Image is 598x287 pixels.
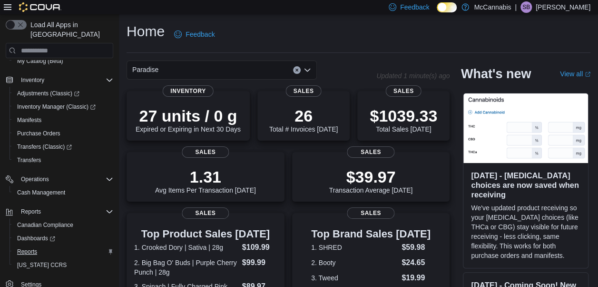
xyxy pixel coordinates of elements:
span: SB [522,1,530,13]
span: My Catalog (Beta) [17,57,63,65]
p: 1.31 [155,167,256,186]
span: Sales [286,85,322,97]
dd: $99.99 [242,257,277,268]
span: Sales [182,207,229,219]
span: Cash Management [17,189,65,196]
span: [US_STATE] CCRS [17,261,67,269]
span: Feedback [186,30,215,39]
dd: $59.98 [402,242,431,253]
button: Reports [10,245,117,258]
span: Load All Apps in [GEOGRAPHIC_DATA] [27,20,113,39]
div: Avg Items Per Transaction [DATE] [155,167,256,194]
dt: 2. Booty [311,258,398,267]
span: Transfers [13,154,113,166]
span: Inventory [21,76,44,84]
a: Manifests [13,114,45,126]
span: Dark Mode [437,12,437,13]
span: Cash Management [13,187,113,198]
dt: 2. Big Bag O' Buds | Purple Cherry Punch | 28g [134,258,238,277]
span: Sales [347,146,394,158]
a: Purchase Orders [13,128,64,139]
p: 26 [269,106,338,125]
dd: $19.99 [402,272,431,284]
span: Reports [21,208,41,215]
div: Samantha Butt [520,1,532,13]
button: Inventory [17,74,48,86]
h3: Top Brand Sales [DATE] [311,228,431,240]
dt: 3. Tweed [311,273,398,283]
span: Inventory [163,85,214,97]
span: Paradise [132,64,158,75]
p: 27 units / 0 g [136,106,241,125]
a: Adjustments (Classic) [13,88,83,99]
img: Cova [19,2,61,12]
span: Adjustments (Classic) [17,90,79,97]
span: Purchase Orders [13,128,113,139]
span: Purchase Orders [17,130,60,137]
span: Feedback [400,2,429,12]
a: Reports [13,246,41,257]
button: Cash Management [10,186,117,199]
span: Sales [386,85,422,97]
button: Reports [17,206,45,217]
span: Reports [17,206,113,217]
p: We've updated product receiving so your [MEDICAL_DATA] choices (like THCa or CBG) stay visible fo... [471,203,580,260]
a: Canadian Compliance [13,219,77,231]
button: Operations [17,174,53,185]
span: Canadian Compliance [13,219,113,231]
span: Canadian Compliance [17,221,73,229]
button: [US_STATE] CCRS [10,258,117,272]
div: Expired or Expiring in Next 30 Days [136,106,241,133]
span: Sales [347,207,394,219]
a: Feedback [170,25,218,44]
a: Adjustments (Classic) [10,87,117,100]
span: My Catalog (Beta) [13,55,113,67]
p: $1039.33 [370,106,437,125]
span: Sales [182,146,229,158]
span: Reports [13,246,113,257]
a: Dashboards [10,232,117,245]
a: [US_STATE] CCRS [13,259,70,271]
dd: $109.99 [242,242,277,253]
p: Updated 1 minute(s) ago [376,72,450,80]
dd: $24.65 [402,257,431,268]
h1: Home [127,22,165,41]
button: My Catalog (Beta) [10,54,117,68]
a: Cash Management [13,187,69,198]
span: Reports [17,248,37,256]
button: Canadian Compliance [10,218,117,232]
button: Open list of options [304,66,311,74]
button: Reports [2,205,117,218]
span: Inventory Manager (Classic) [17,103,96,111]
span: Adjustments (Classic) [13,88,113,99]
p: McCannabis [474,1,511,13]
button: Purchase Orders [10,127,117,140]
span: Inventory Manager (Classic) [13,101,113,113]
a: Dashboards [13,233,59,244]
a: Transfers (Classic) [10,140,117,154]
span: Operations [21,175,49,183]
a: Transfers (Classic) [13,141,76,153]
span: Operations [17,174,113,185]
p: $39.97 [329,167,413,186]
div: Total # Invoices [DATE] [269,106,338,133]
span: Manifests [17,116,41,124]
a: My Catalog (Beta) [13,55,67,67]
button: Manifests [10,113,117,127]
input: Dark Mode [437,2,457,12]
button: Inventory [2,73,117,87]
h3: [DATE] - [MEDICAL_DATA] choices are now saved when receiving [471,171,580,199]
svg: External link [585,72,590,77]
span: Transfers [17,156,41,164]
span: Washington CCRS [13,259,113,271]
span: Dashboards [13,233,113,244]
h3: Top Product Sales [DATE] [134,228,277,240]
span: Manifests [13,114,113,126]
p: [PERSON_NAME] [536,1,590,13]
button: Operations [2,173,117,186]
dt: 1. Crooked Dory | Sativa | 28g [134,243,238,252]
span: Dashboards [17,235,55,242]
a: Transfers [13,154,45,166]
button: Clear input [293,66,301,74]
span: Inventory [17,74,113,86]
